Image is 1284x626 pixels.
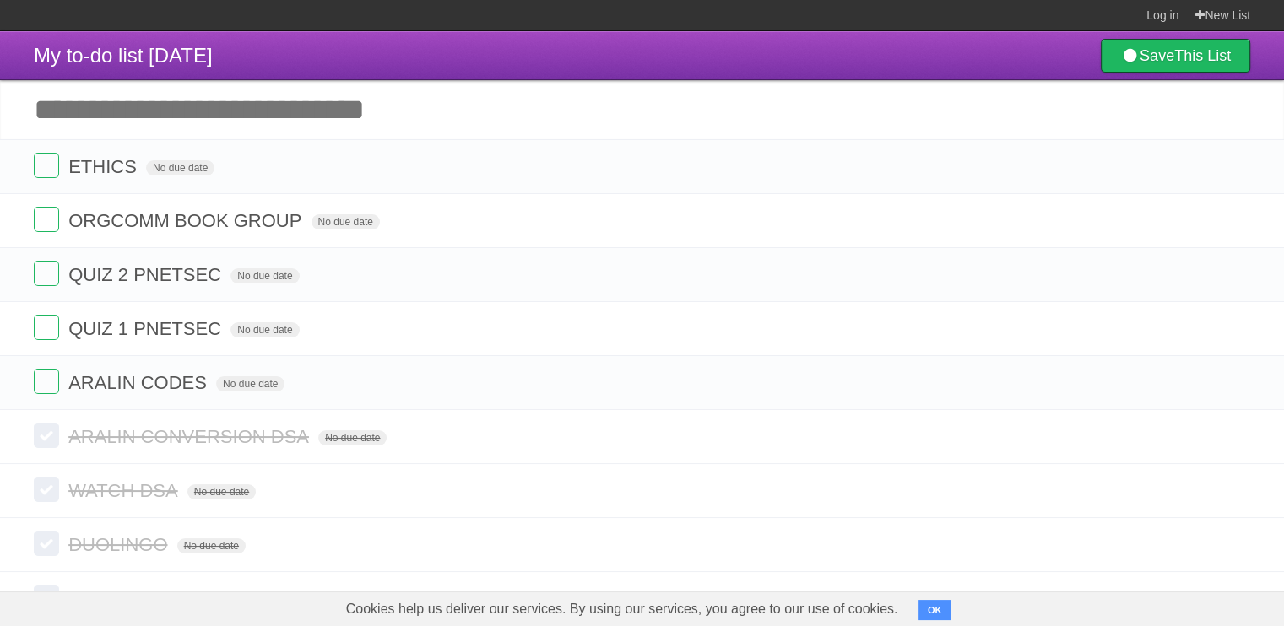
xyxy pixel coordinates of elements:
span: No due date [230,322,299,337]
span: No due date [187,484,256,499]
label: Done [34,153,59,178]
label: Done [34,207,59,232]
span: No due date [318,430,387,445]
span: No due date [312,214,380,229]
label: Done [34,369,59,394]
span: ARALIN CONVERSION DSA [68,426,313,447]
span: No due date [230,268,299,283]
span: QUIZ 2 PNETSEC [68,264,225,285]
span: WATCH DSA [68,480,182,501]
span: ORGCOMM BOOK GROUP [68,210,306,231]
span: DUOLINGO [68,534,171,555]
span: ARALIN CODES [68,372,211,393]
label: Done [34,423,59,448]
span: No due date [146,160,214,175]
span: ETHICS [68,156,141,177]
a: SaveThis List [1101,39,1250,73]
b: This List [1174,47,1231,64]
label: Done [34,585,59,610]
span: My to-do list [DATE] [34,44,213,67]
span: Cookies help us deliver our services. By using our services, you agree to our use of cookies. [329,592,915,626]
span: QUIZ 1 PNETSEC [68,318,225,339]
label: Done [34,315,59,340]
span: ANNOUNCEMENT GC [68,588,264,609]
span: No due date [177,538,246,553]
label: Done [34,261,59,286]
label: Done [34,531,59,556]
label: Done [34,477,59,502]
button: OK [918,600,951,620]
span: No due date [216,376,284,391]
